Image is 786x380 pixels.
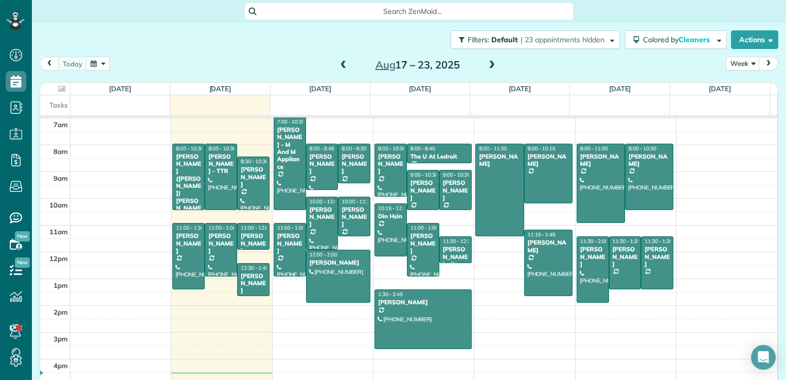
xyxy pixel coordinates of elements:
[277,224,305,231] span: 11:00 - 1:00
[277,118,305,125] span: 7:00 - 10:30
[240,232,266,277] div: [PERSON_NAME] - [PERSON_NAME]
[53,281,68,289] span: 1pm
[310,145,334,152] span: 8:00 - 9:45
[629,145,656,152] span: 8:00 - 10:30
[241,265,269,271] span: 12:30 - 1:45
[580,145,608,152] span: 8:00 - 11:00
[580,238,608,245] span: 11:30 - 2:00
[609,84,631,93] a: [DATE]
[175,153,202,219] div: [PERSON_NAME] ([PERSON_NAME]) [PERSON_NAME]
[277,126,303,170] div: [PERSON_NAME] - M And M Appliance
[109,84,131,93] a: [DATE]
[49,201,68,209] span: 10am
[49,101,68,109] span: Tasks
[15,257,30,268] span: New
[644,246,670,268] div: [PERSON_NAME]
[342,198,372,205] span: 10:00 - 11:30
[378,205,409,212] span: 10:15 - 12:15
[309,206,335,228] div: [PERSON_NAME]
[277,232,303,254] div: [PERSON_NAME]
[443,171,471,178] span: 9:00 - 10:30
[445,30,620,49] a: Filters: Default | 23 appointments hidden
[479,145,507,152] span: 8:00 - 11:30
[527,239,569,254] div: [PERSON_NAME]
[176,145,204,152] span: 8:00 - 10:30
[53,120,68,129] span: 7am
[376,58,396,71] span: Aug
[410,179,436,201] div: [PERSON_NAME]
[310,251,337,258] span: 12:00 - 2:00
[625,30,727,49] button: Colored byCleaners
[309,259,368,266] div: [PERSON_NAME]
[410,171,438,178] span: 9:00 - 10:30
[240,166,266,188] div: [PERSON_NAME]
[378,299,468,306] div: [PERSON_NAME]
[53,174,68,182] span: 9am
[53,147,68,156] span: 8am
[709,84,731,93] a: [DATE]
[341,206,367,228] div: [PERSON_NAME]
[40,57,59,71] button: prev
[175,232,202,254] div: [PERSON_NAME]
[410,153,469,160] div: The U At Ledroit
[612,246,638,268] div: [PERSON_NAME]
[443,238,474,245] span: 11:30 - 12:30
[478,153,521,168] div: [PERSON_NAME]
[240,272,266,295] div: [PERSON_NAME]
[241,158,269,165] span: 8:30 - 10:30
[527,153,569,168] div: [PERSON_NAME]
[628,153,670,168] div: [PERSON_NAME]
[378,213,404,220] div: Din Hsin
[442,179,469,201] div: [PERSON_NAME]
[528,231,556,238] span: 11:15 - 1:45
[342,145,366,152] span: 8:00 - 9:30
[53,335,68,343] span: 3pm
[409,84,431,93] a: [DATE]
[451,30,620,49] button: Filters: Default | 23 appointments hidden
[442,246,469,275] div: [PERSON_NAME] - Btn Systems
[208,153,234,175] div: [PERSON_NAME] - TTR
[731,30,778,49] button: Actions
[15,231,30,241] span: New
[759,57,778,71] button: next
[468,35,489,44] span: Filters:
[53,308,68,316] span: 2pm
[726,57,760,71] button: Week
[53,361,68,370] span: 4pm
[378,291,403,298] span: 1:30 - 3:45
[509,84,531,93] a: [DATE]
[645,238,672,245] span: 11:30 - 1:30
[310,198,341,205] span: 10:00 - 12:00
[309,153,335,175] div: [PERSON_NAME]
[678,35,711,44] span: Cleaners
[410,232,436,254] div: [PERSON_NAME]
[528,145,556,152] span: 8:00 - 10:15
[378,145,406,152] span: 8:00 - 10:00
[353,59,482,71] h2: 17 – 23, 2025
[208,224,236,231] span: 11:00 - 1:00
[580,246,606,268] div: [PERSON_NAME]
[643,35,713,44] span: Colored by
[176,224,204,231] span: 11:00 - 1:30
[209,84,231,93] a: [DATE]
[49,254,68,263] span: 12pm
[613,238,640,245] span: 11:30 - 1:30
[580,153,622,168] div: [PERSON_NAME]
[208,145,236,152] span: 8:00 - 10:30
[341,153,367,175] div: [PERSON_NAME]
[241,224,272,231] span: 11:00 - 12:00
[410,145,435,152] span: 8:00 - 8:45
[378,153,404,175] div: [PERSON_NAME]
[491,35,519,44] span: Default
[58,57,87,71] button: today
[309,84,331,93] a: [DATE]
[49,228,68,236] span: 11am
[521,35,604,44] span: | 23 appointments hidden
[410,224,438,231] span: 11:00 - 1:00
[751,345,776,370] div: Open Intercom Messenger
[208,232,234,254] div: [PERSON_NAME]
